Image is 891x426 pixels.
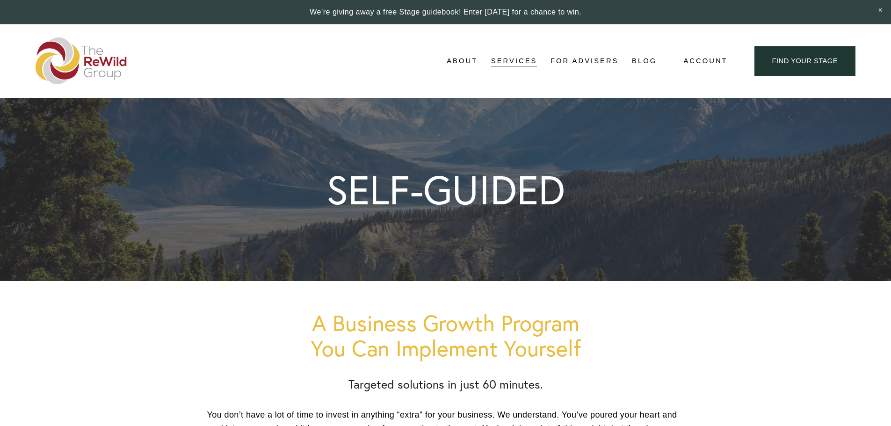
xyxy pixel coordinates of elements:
[491,55,537,67] span: Services
[36,37,127,84] img: The ReWild Group
[447,54,478,68] a: folder dropdown
[632,54,657,68] a: Blog
[551,54,618,68] a: For Advisers
[326,170,565,209] h1: SELF-GUIDED
[683,55,727,67] a: Account
[207,310,684,361] h1: A Business Growth Program You Can Implement Yourself
[754,46,855,76] a: find your stage
[491,54,537,68] a: folder dropdown
[447,55,478,67] span: About
[207,377,684,391] h2: Targeted solutions in just 60 minutes.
